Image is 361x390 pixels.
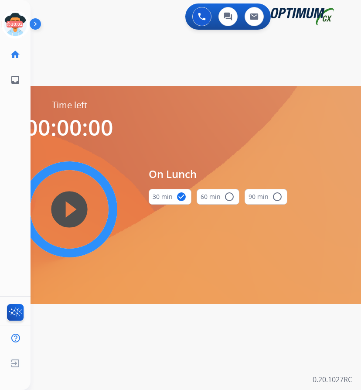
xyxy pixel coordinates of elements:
[197,189,239,205] button: 60 min
[224,192,235,202] mat-icon: radio_button_unchecked
[272,192,283,202] mat-icon: radio_button_unchecked
[149,189,191,205] button: 30 min
[245,189,287,205] button: 90 min
[25,113,113,142] span: 00:00:00
[52,99,87,111] span: Time left
[149,166,287,182] span: On Lunch
[64,204,75,215] mat-icon: play_circle_filled
[313,374,352,385] p: 0.20.1027RC
[10,49,20,60] mat-icon: home
[10,75,20,85] mat-icon: inbox
[176,192,187,202] mat-icon: check_circle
